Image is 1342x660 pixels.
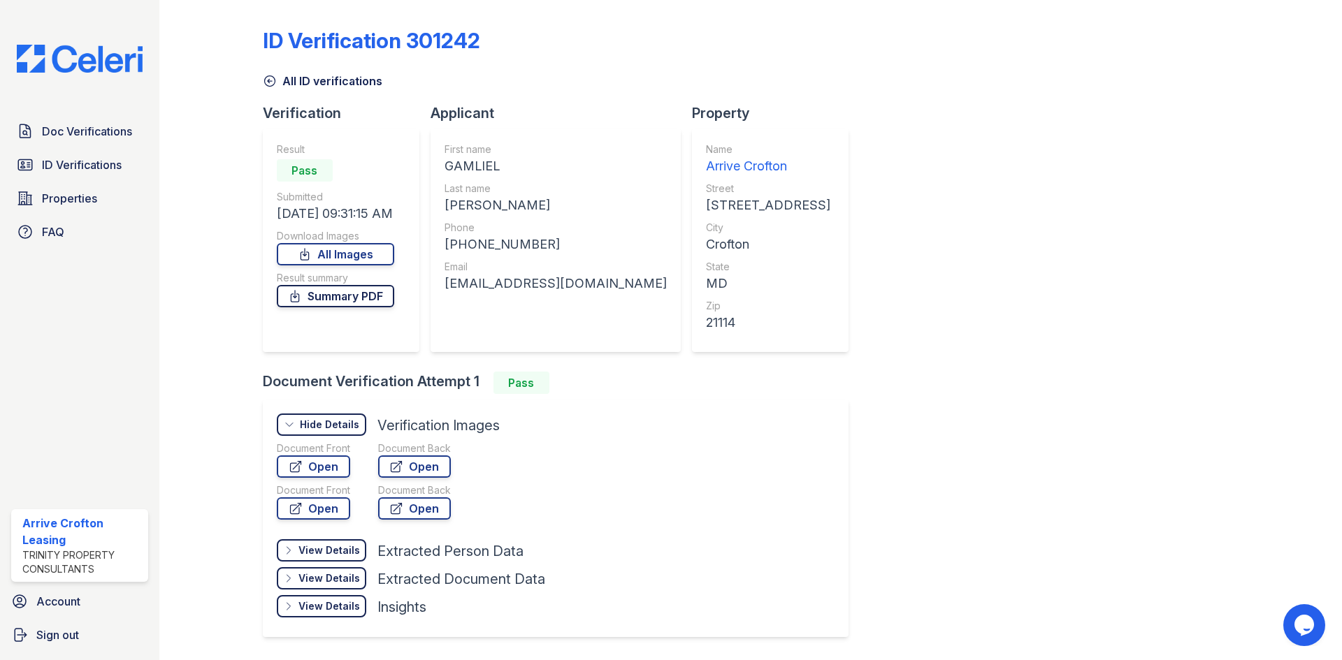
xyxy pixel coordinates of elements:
a: Open [378,455,451,478]
div: ID Verification 301242 [263,28,480,53]
div: View Details [298,571,360,585]
div: Document Front [277,483,350,497]
div: [EMAIL_ADDRESS][DOMAIN_NAME] [445,274,667,293]
div: Email [445,260,667,274]
a: All Images [277,243,394,265]
span: FAQ [42,223,64,240]
div: Trinity Property Consultants [22,548,143,576]
div: Crofton [706,235,830,254]
span: Properties [42,190,97,207]
span: Doc Verifications [42,123,132,140]
div: City [706,221,830,235]
div: Download Images [277,229,394,243]
div: Property [692,103,860,123]
div: 21114 [706,313,830,332]
div: View Details [298,543,360,557]
div: [DATE] 09:31:15 AM [277,204,394,223]
a: Open [378,497,451,520]
a: Summary PDF [277,285,394,307]
a: Name Arrive Crofton [706,142,830,176]
div: GAMLIEL [445,156,667,176]
div: Document Front [277,441,350,455]
span: Account [36,593,80,610]
div: First name [445,142,667,156]
div: Arrive Crofton Leasing [22,515,143,548]
a: All ID verifications [263,73,382,89]
div: View Details [298,599,360,613]
a: Account [6,587,154,615]
div: State [706,260,830,274]
div: Zip [706,299,830,313]
div: Applicant [431,103,692,123]
img: CE_Logo_Blue-a8612792a0a2168367f1c8372b55b34899dd931a85d93a1a3d3e32e68fde9ad4.png [6,45,154,73]
div: MD [706,274,830,293]
div: Arrive Crofton [706,156,830,176]
span: ID Verifications [42,156,122,173]
div: Verification [263,103,431,123]
a: Properties [11,184,148,212]
div: Pass [277,159,333,182]
div: Last name [445,182,667,196]
a: FAQ [11,218,148,246]
a: Open [277,455,350,478]
a: Open [277,497,350,520]
div: Document Back [378,483,451,497]
div: Name [706,142,830,156]
div: Result [277,142,394,156]
div: Submitted [277,190,394,204]
div: [STREET_ADDRESS] [706,196,830,215]
div: Phone [445,221,667,235]
a: Sign out [6,621,154,649]
a: ID Verifications [11,151,148,179]
div: [PERSON_NAME] [445,196,667,215]
div: Insights [377,597,426,617]
div: Extracted Document Data [377,569,545,589]
div: Result summary [277,271,394,285]
div: Document Back [378,441,451,455]
div: Document Verification Attempt 1 [263,372,860,394]
div: Verification Images [377,416,500,435]
div: Street [706,182,830,196]
iframe: chat widget [1283,604,1328,646]
div: Pass [493,372,549,394]
span: Sign out [36,626,79,643]
div: Hide Details [300,418,359,432]
a: Doc Verifications [11,117,148,145]
div: [PHONE_NUMBER] [445,235,667,254]
div: Extracted Person Data [377,541,524,561]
